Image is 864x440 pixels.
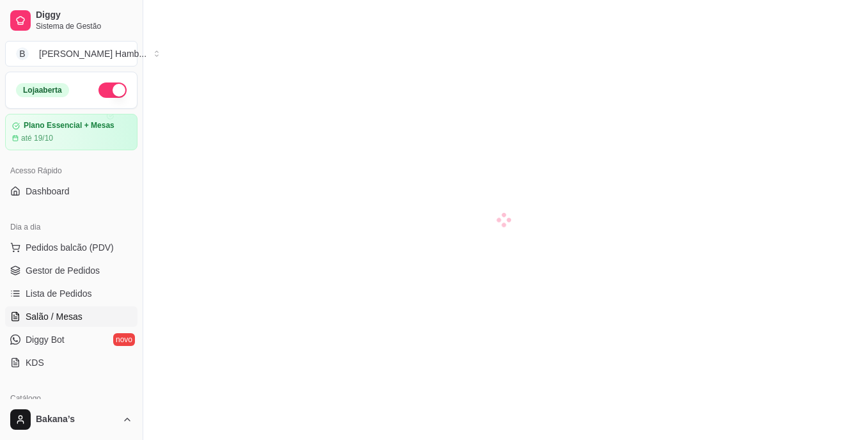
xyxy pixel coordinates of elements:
[26,333,65,346] span: Diggy Bot
[5,329,137,350] a: Diggy Botnovo
[26,287,92,300] span: Lista de Pedidos
[26,356,44,369] span: KDS
[16,47,29,60] span: B
[26,185,70,198] span: Dashboard
[36,21,132,31] span: Sistema de Gestão
[5,404,137,435] button: Bakana’s
[5,114,137,150] a: Plano Essencial + Mesasaté 19/10
[5,181,137,201] a: Dashboard
[5,352,137,373] a: KDS
[26,241,114,254] span: Pedidos balcão (PDV)
[36,10,132,21] span: Diggy
[5,41,137,67] button: Select a team
[5,217,137,237] div: Dia a dia
[5,5,137,36] a: DiggySistema de Gestão
[5,161,137,181] div: Acesso Rápido
[5,306,137,327] a: Salão / Mesas
[5,388,137,409] div: Catálogo
[5,237,137,258] button: Pedidos balcão (PDV)
[36,414,117,425] span: Bakana’s
[5,283,137,304] a: Lista de Pedidos
[24,121,114,130] article: Plano Essencial + Mesas
[39,47,146,60] div: [PERSON_NAME] Hamb ...
[26,310,82,323] span: Salão / Mesas
[21,133,53,143] article: até 19/10
[16,83,69,97] div: Loja aberta
[98,82,127,98] button: Alterar Status
[5,260,137,281] a: Gestor de Pedidos
[26,264,100,277] span: Gestor de Pedidos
